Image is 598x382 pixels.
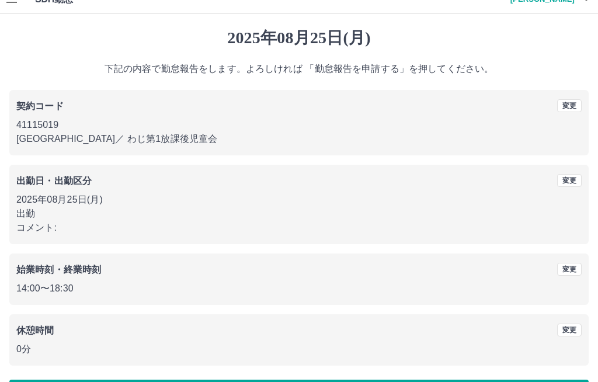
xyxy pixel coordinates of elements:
[9,28,589,48] h1: 2025年08月25日(月)
[557,99,582,112] button: 変更
[16,207,582,221] p: 出勤
[557,324,582,336] button: 変更
[557,174,582,187] button: 変更
[16,265,101,275] b: 始業時刻・終業時刻
[16,342,582,356] p: 0分
[16,221,582,235] p: コメント:
[16,282,582,296] p: 14:00 〜 18:30
[16,118,582,132] p: 41115019
[9,62,589,76] p: 下記の内容で勤怠報告をします。よろしければ 「勤怠報告を申請する」を押してください。
[16,193,582,207] p: 2025年08月25日(月)
[16,176,92,186] b: 出勤日・出勤区分
[16,325,54,335] b: 休憩時間
[16,132,582,146] p: [GEOGRAPHIC_DATA] ／ わじ第1放課後児童会
[16,101,64,111] b: 契約コード
[557,263,582,276] button: 変更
